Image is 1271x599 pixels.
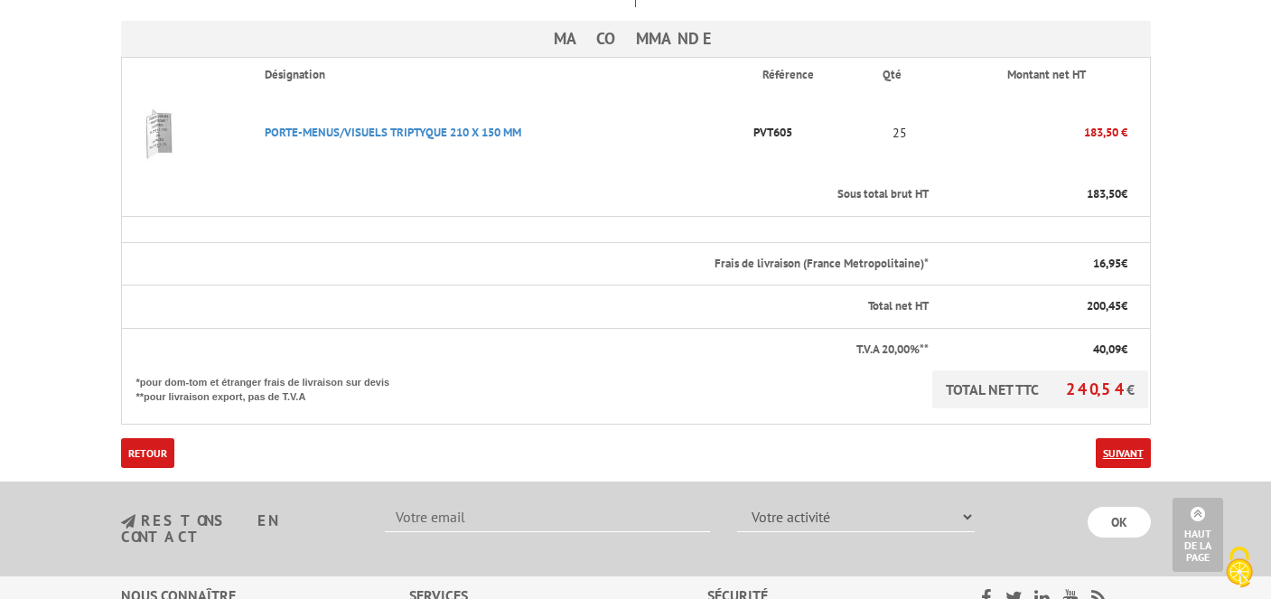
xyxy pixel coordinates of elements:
[1087,186,1121,201] span: 183,50
[121,438,174,468] a: Retour
[265,125,521,140] a: PORTE-MENUS/VISUELS TRIPTYQUE 210 X 150 MM
[121,513,359,545] h3: restons en contact
[136,370,407,404] p: *pour dom-tom et étranger frais de livraison sur devis **pour livraison export, pas de T.V.A
[945,256,1126,273] p: €
[1217,545,1262,590] img: Cookies (fenêtre modale)
[748,58,868,92] th: Référence
[121,173,930,216] th: Sous total brut HT
[1173,498,1223,572] a: Haut de la page
[121,21,1151,57] h3: Ma commande
[250,58,748,92] th: Désignation
[121,514,136,529] img: newsletter.jpg
[945,67,1147,84] p: Montant net HT
[1093,342,1121,357] span: 40,09
[868,92,930,173] td: 25
[868,58,930,92] th: Qté
[945,298,1126,315] p: €
[121,285,930,329] th: Total net HT
[932,370,1148,408] p: TOTAL NET TTC €
[385,501,710,532] input: Votre email
[748,117,868,148] p: PVT605
[121,242,930,285] th: Frais de livraison (France Metropolitaine)*
[1088,507,1151,538] input: OK
[1096,438,1151,468] a: Suivant
[945,342,1126,359] p: €
[136,342,930,359] p: T.V.A 20,00%**
[945,186,1126,203] p: €
[1093,256,1121,271] span: 16,95
[122,97,194,169] img: PORTE-MENUS/VISUELS TRIPTYQUE 210 X 150 MM
[1066,379,1126,399] span: 240,54
[1087,298,1121,314] span: 200,45
[1208,538,1271,599] button: Cookies (fenêtre modale)
[930,117,1126,148] p: 183,50 €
